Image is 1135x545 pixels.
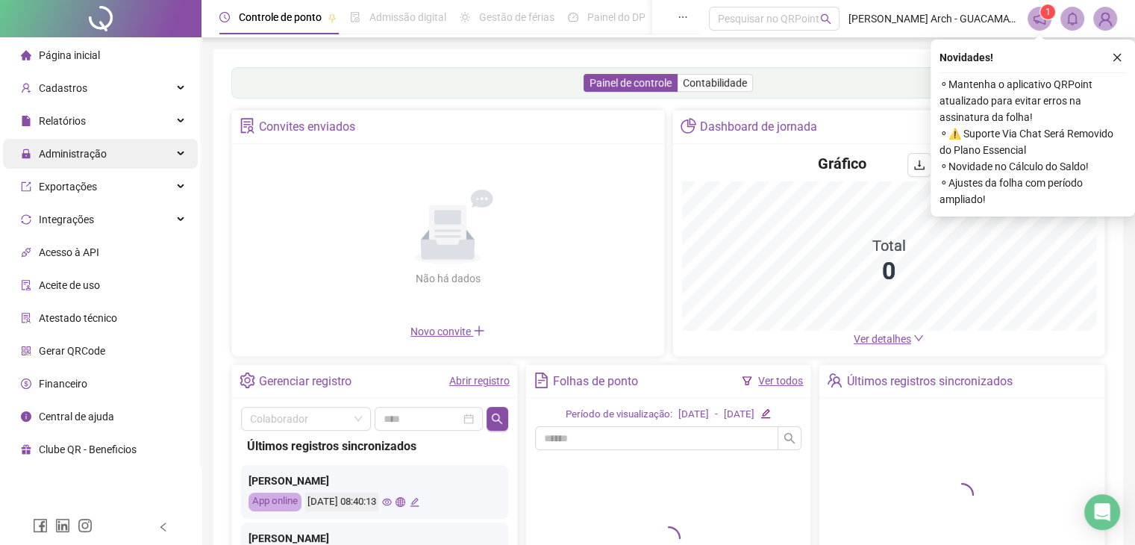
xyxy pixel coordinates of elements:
div: Últimos registros sincronizados [247,437,502,455]
div: [DATE] [724,407,754,423]
div: Não há dados [379,270,516,287]
div: Open Intercom Messenger [1084,494,1120,530]
span: Painel do DP [587,11,645,23]
span: home [21,50,31,60]
span: bell [1066,12,1079,25]
div: Folhas de ponto [553,369,638,394]
span: file-text [534,373,549,388]
span: Controle de ponto [239,11,322,23]
span: Exportações [39,181,97,193]
span: pushpin [651,13,660,22]
span: Financeiro [39,378,87,390]
span: ellipsis [678,12,688,22]
span: ⚬ Mantenha o aplicativo QRPoint atualizado para evitar erros na assinatura da folha! [939,76,1126,125]
a: Abrir registro [449,375,510,387]
span: Atestado técnico [39,312,117,324]
span: sync [21,214,31,225]
span: [PERSON_NAME] Arch - GUACAMAYO INDUSTRIA E COMERCIO LTDA [848,10,1019,27]
div: Dashboard de jornada [700,114,817,140]
span: export [21,181,31,192]
span: info-circle [21,411,31,422]
img: 59545 [1094,7,1116,30]
span: file [21,116,31,126]
div: App online [248,493,301,511]
span: search [820,13,831,25]
a: Ver detalhes down [854,333,924,345]
div: Convites enviados [259,114,355,140]
span: close [1112,52,1122,63]
span: team [827,373,842,388]
span: Contabilidade [683,77,747,89]
span: global [395,497,405,507]
div: Período de visualização: [566,407,672,423]
span: search [784,432,795,444]
span: sun [460,12,470,22]
span: edit [760,408,770,418]
span: Novo convite [410,326,485,337]
span: qrcode [21,346,31,356]
span: Clube QR - Beneficios [39,443,137,455]
a: Ver todos [758,375,803,387]
span: Ver detalhes [854,333,911,345]
span: Integrações [39,214,94,225]
span: Cadastros [39,82,87,94]
span: facebook [33,518,48,533]
span: down [913,333,924,343]
span: clock-circle [219,12,230,22]
span: dollar [21,379,31,389]
sup: 1 [1040,4,1055,19]
div: [PERSON_NAME] [248,473,501,489]
span: Acesso à API [39,246,99,258]
span: solution [21,313,31,323]
span: instagram [78,518,93,533]
span: Gerar QRCode [39,345,105,357]
span: lock [21,149,31,159]
span: notification [1033,12,1046,25]
div: [DATE] [678,407,709,423]
span: ⚬ Ajustes da folha com período ampliado! [939,175,1126,208]
span: Novidades ! [939,49,993,66]
span: Gestão de férias [479,11,554,23]
span: plus [473,325,485,337]
span: user-add [21,83,31,93]
span: linkedin [55,518,70,533]
div: Gerenciar registro [259,369,351,394]
span: download [913,159,925,171]
span: Aceite de uso [39,279,100,291]
span: ⚬ Novidade no Cálculo do Saldo! [939,158,1126,175]
span: dashboard [568,12,578,22]
span: loading [947,480,977,510]
span: Painel de controle [590,77,672,89]
span: Admissão digital [369,11,446,23]
span: edit [410,497,419,507]
span: 1 [1045,7,1051,17]
span: pushpin [328,13,337,22]
span: filter [742,376,752,386]
span: gift [21,444,31,455]
span: Relatórios [39,115,86,127]
div: Últimos registros sincronizados [847,369,1013,394]
span: ⚬ ⚠️ Suporte Via Chat Será Removido do Plano Essencial [939,125,1126,158]
span: Página inicial [39,49,100,61]
span: search [491,413,503,425]
span: setting [240,373,255,388]
span: solution [240,118,255,134]
span: pie-chart [681,118,696,134]
span: Administração [39,148,107,160]
span: file-done [350,12,360,22]
span: Central de ajuda [39,411,114,423]
span: api [21,247,31,258]
span: left [158,522,169,532]
span: audit [21,280,31,290]
h4: Gráfico [818,153,866,174]
span: eye [382,497,392,507]
div: [DATE] 08:40:13 [305,493,378,511]
div: - [715,407,718,423]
